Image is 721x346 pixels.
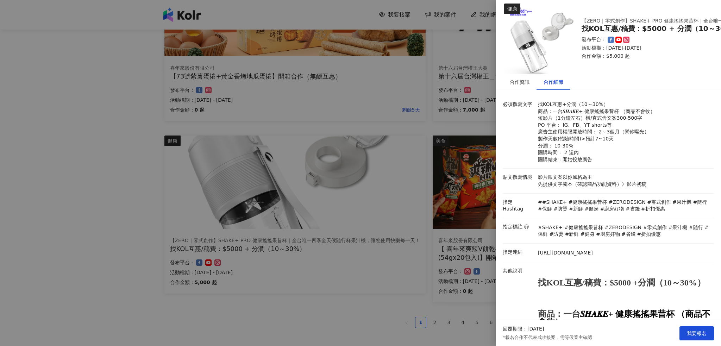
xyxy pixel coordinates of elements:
p: 貼文撰寫情境 [503,174,534,181]
div: 合作資訊 [510,78,529,86]
button: 我要報名 [679,326,714,340]
p: 找KOL互惠+分潤（10～30%） 商品：一台𝑺𝑯𝑨𝑲𝑬+ 健康搖搖果昔杯 （商品不會收） 短影片（1分鐘左右）橫/直式含文案300-500字 PO 平台： IG、FB、YT shorts等 廣... [538,101,710,163]
p: *報名合作不代表成功接案，需等候業主確認 [503,334,592,341]
p: 影片跟文案以你風格為主 先提供文字腳本（確認商品功能資料）》影片初稿 [538,174,710,188]
strong: 𝑺𝑯𝑨𝑲𝑬+ 健康搖搖果昔杯 （商品不會收） [538,309,710,327]
p: 指定連結 [503,249,534,256]
strong: 商品：一台 [538,309,580,319]
p: 其他說明 [503,268,534,275]
a: [URL][DOMAIN_NAME] [538,250,593,257]
p: 回覆期限：[DATE] [503,326,544,333]
img: 【ZERO｜零式創作】SHAKE+ pro 健康搖搖果昔杯｜全台唯一四季全天候隨行杯果汁機，讓您使用快樂每一天！ [504,4,575,74]
p: #SHAKE+ #健康搖搖果昔杯 #ZERODESIGN #零式創作 #果汁機 #隨行 #保鮮 #防燙 #新鮮 #健身 #廚房好物 #省錢 #折扣優惠 [538,224,710,238]
p: 發布平台： [582,36,606,43]
div: 合作細節 [544,78,563,86]
strong: 找KOL互惠/稿費：$5000 +分潤（10～30%） [538,278,706,287]
p: 指定標註 @ [503,224,534,231]
div: 健康 [504,4,520,14]
p: 必須撰寫文字 [503,101,534,108]
p: ##SHAKE+ #健康搖搖果昔杯 #ZERODESIGN #零式創作 #果汁機 #隨行 #保鮮 #防燙 #新鮮 #健身 #廚房好物 #省錢 #折扣優惠 [538,199,710,213]
p: 指定 Hashtag [503,199,534,213]
span: 我要報名 [687,331,707,336]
